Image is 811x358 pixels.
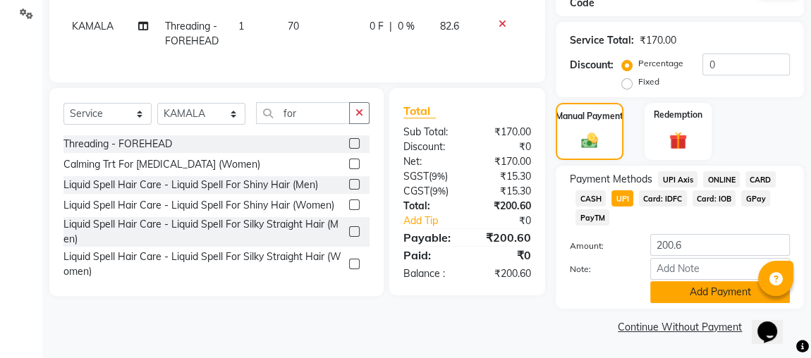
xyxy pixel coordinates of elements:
[393,184,468,199] div: ( )
[468,229,542,246] div: ₹200.60
[570,172,652,187] span: Payment Methods
[288,20,299,32] span: 70
[468,247,542,264] div: ₹0
[63,178,318,192] div: Liquid Spell Hair Care - Liquid Spell For Shiny Hair (Men)
[165,20,219,47] span: Threading - FOREHEAD
[63,217,343,247] div: Liquid Spell Hair Care - Liquid Spell For Silky Straight Hair (Men)
[63,249,343,279] div: Liquid Spell Hair Care - Liquid Spell For Silky Straight Hair (Women)
[72,20,114,32] span: KAMALA
[393,214,480,228] a: Add Tip
[575,209,609,226] span: PayTM
[650,281,790,303] button: Add Payment
[432,171,445,182] span: 9%
[480,214,542,228] div: ₹0
[63,157,260,172] div: Calming Trt For [MEDICAL_DATA] (Women)
[576,131,604,150] img: _cash.svg
[398,19,415,34] span: 0 %
[440,20,459,32] span: 82.6
[393,247,468,264] div: Paid:
[638,75,659,88] label: Fixed
[752,302,797,344] iframe: chat widget
[63,198,334,213] div: Liquid Spell Hair Care - Liquid Spell For Shiny Hair (Women)
[468,266,542,281] div: ₹200.60
[664,130,693,152] img: _gift.svg
[468,140,542,154] div: ₹0
[393,154,468,169] div: Net:
[370,19,384,34] span: 0 F
[256,102,350,124] input: Search or Scan
[389,19,392,34] span: |
[468,184,542,199] div: ₹15.30
[468,125,542,140] div: ₹170.00
[559,240,640,252] label: Amount:
[432,185,446,197] span: 9%
[559,320,801,335] a: Continue Without Payment
[393,169,468,184] div: ( )
[403,185,429,197] span: CGST
[639,190,687,206] span: Card: IDFC
[393,229,468,246] div: Payable:
[393,140,468,154] div: Discount:
[611,190,633,206] span: UPI
[638,57,683,70] label: Percentage
[703,171,740,187] span: ONLINE
[63,137,172,152] div: Threading - FOREHEAD
[403,104,436,118] span: Total
[559,263,640,276] label: Note:
[654,109,702,121] label: Redemption
[403,170,429,183] span: SGST
[650,258,790,280] input: Add Note
[650,234,790,256] input: Amount
[468,169,542,184] div: ₹15.30
[468,154,542,169] div: ₹170.00
[640,33,676,48] div: ₹170.00
[570,58,614,73] div: Discount:
[393,125,468,140] div: Sub Total:
[238,20,244,32] span: 1
[745,171,776,187] span: CARD
[570,33,634,48] div: Service Total:
[393,199,468,214] div: Total:
[393,266,468,281] div: Balance :
[741,190,770,206] span: GPay
[468,199,542,214] div: ₹200.60
[658,171,697,187] span: UPI Axis
[575,190,606,206] span: CASH
[556,110,623,123] label: Manual Payment
[693,190,736,206] span: Card: IOB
